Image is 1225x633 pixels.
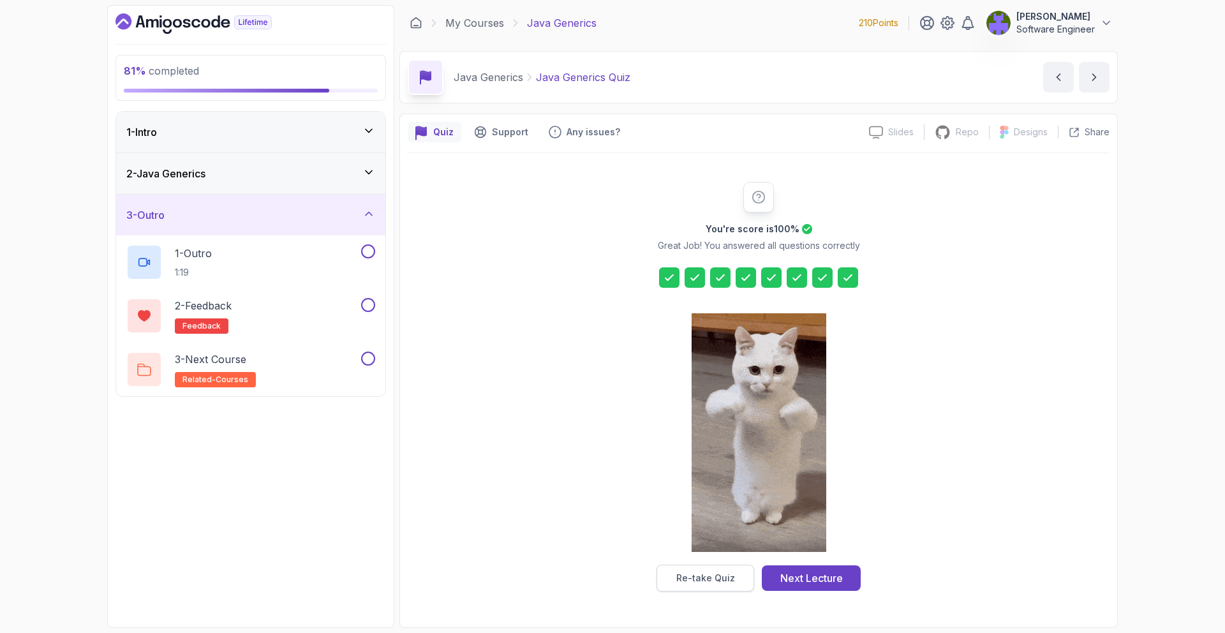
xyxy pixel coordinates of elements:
h3: 2 - Java Generics [126,166,205,181]
h3: 1 - Intro [126,124,157,140]
p: Great Job! You answered all questions correctly [658,239,860,252]
button: 2-Java Generics [116,153,385,194]
p: Repo [956,126,979,138]
button: Feedback button [541,122,628,142]
p: 2 - Feedback [175,298,232,313]
div: Next Lecture [780,570,843,586]
button: quiz button [408,122,461,142]
span: feedback [182,321,221,331]
p: Share [1085,126,1110,138]
div: Re-take Quiz [676,572,735,585]
button: 1-Outro1:19 [126,244,375,280]
span: completed [124,64,199,77]
button: next content [1079,62,1110,93]
p: 3 - Next Course [175,352,246,367]
h3: 3 - Outro [126,207,165,223]
button: 3-Outro [116,195,385,235]
button: 1-Intro [116,112,385,153]
p: Slides [888,126,914,138]
span: 81 % [124,64,146,77]
a: My Courses [445,15,504,31]
p: Java Generics Quiz [536,70,630,85]
p: Java Generics [527,15,597,31]
p: Quiz [433,126,454,138]
button: Support button [466,122,536,142]
button: Share [1058,126,1110,138]
p: Software Engineer [1016,23,1095,36]
span: related-courses [182,375,248,385]
img: cool-cat [692,313,826,552]
button: previous content [1043,62,1074,93]
p: Java Generics [454,70,523,85]
p: 210 Points [859,17,898,29]
h2: You're score is 100 % [706,223,799,235]
a: Dashboard [115,13,301,34]
button: Next Lecture [762,565,861,591]
p: 1 - Outro [175,246,212,261]
a: Dashboard [410,17,422,29]
p: Designs [1014,126,1048,138]
p: Support [492,126,528,138]
button: user profile image[PERSON_NAME]Software Engineer [986,10,1113,36]
p: 1:19 [175,266,212,279]
button: 2-Feedbackfeedback [126,298,375,334]
p: [PERSON_NAME] [1016,10,1095,23]
img: user profile image [986,11,1011,35]
button: 3-Next Courserelated-courses [126,352,375,387]
button: Re-take Quiz [657,565,754,592]
p: Any issues? [567,126,620,138]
